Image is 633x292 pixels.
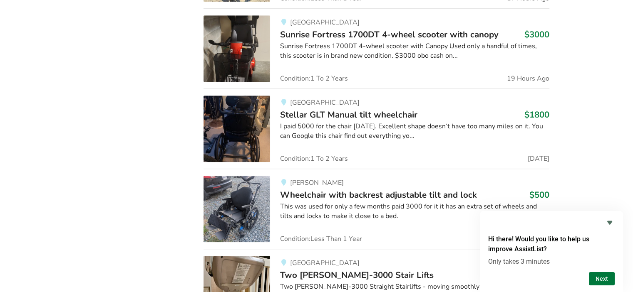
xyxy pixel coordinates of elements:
[290,98,359,107] span: [GEOGRAPHIC_DATA]
[524,29,549,40] h3: $3000
[204,88,549,169] a: mobility-stellar glt manual tilt wheelchair [GEOGRAPHIC_DATA]Stellar GLT Manual tilt wheelchair$1...
[204,8,549,88] a: mobility-sunrise fortress 1700dt 4-wheel scooter with canopy[GEOGRAPHIC_DATA]Sunrise Fortress 170...
[204,15,270,82] img: mobility-sunrise fortress 1700dt 4-wheel scooter with canopy
[280,75,348,82] span: Condition: 1 To 2 Years
[488,234,615,254] h2: Hi there! Would you like to help us improve AssistList?
[589,272,615,285] button: Next question
[528,155,549,162] span: [DATE]
[280,189,477,201] span: Wheelchair with backrest adjustable tilt and lock
[280,29,499,40] span: Sunrise Fortress 1700DT 4-wheel scooter with canopy
[529,189,549,200] h3: $500
[280,109,417,120] span: Stellar GLT Manual tilt wheelchair
[204,96,270,162] img: mobility-stellar glt manual tilt wheelchair
[290,18,359,27] span: [GEOGRAPHIC_DATA]
[204,176,270,242] img: mobility-wheelchair with backrest adjustable tilt and lock
[280,202,549,221] div: This was used for only a few months paid 3000 for it it has an extra set of wheels and tilts and ...
[280,236,362,242] span: Condition: Less Than 1 Year
[290,258,359,267] span: [GEOGRAPHIC_DATA]
[290,178,343,187] span: [PERSON_NAME]
[280,122,549,141] div: I paid 5000 for the chair [DATE]. Excellent shape doesn’t have too many miles on it. You can Goog...
[488,218,615,285] div: Hi there! Would you like to help us improve AssistList?
[204,169,549,249] a: mobility-wheelchair with backrest adjustable tilt and lock [PERSON_NAME]Wheelchair with backrest ...
[280,155,348,162] span: Condition: 1 To 2 Years
[280,42,549,61] div: Sunrise Fortress 1700DT 4-wheel scooter with Canopy Used only a handful of times, this scooter is...
[524,109,549,120] h3: $1800
[280,269,434,281] span: Two [PERSON_NAME]-3000 Stair Lifts
[605,218,615,228] button: Hide survey
[488,258,615,265] p: Only takes 3 minutes
[507,75,549,82] span: 19 Hours Ago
